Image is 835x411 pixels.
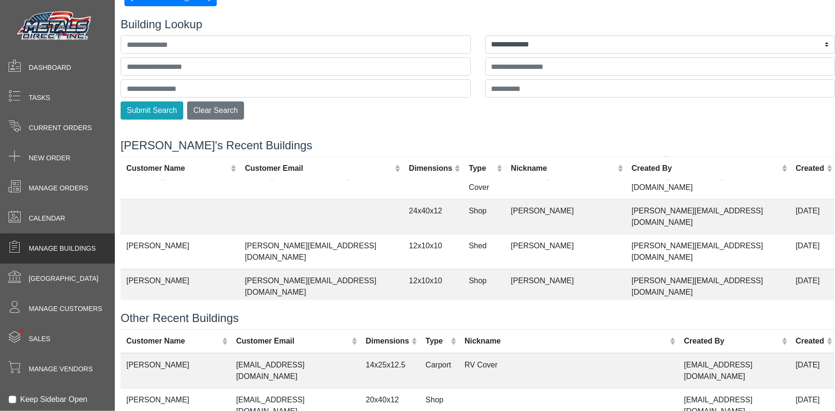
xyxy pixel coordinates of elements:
[626,269,790,304] td: [PERSON_NAME][EMAIL_ADDRESS][DOMAIN_NAME]
[121,353,230,389] td: [PERSON_NAME]
[360,353,420,389] td: 14x25x12.5
[511,162,615,174] div: Nickname
[121,234,239,269] td: [PERSON_NAME]
[426,335,448,347] div: Type
[465,335,668,347] div: Nickname
[632,162,779,174] div: Created By
[126,335,220,347] div: Customer Name
[29,213,65,223] span: Calendar
[9,315,33,346] span: •
[790,164,835,199] td: [DATE]
[29,183,88,193] span: Manage Orders
[14,9,96,44] img: Metals Direct Inc Logo
[29,123,92,133] span: Current Orders
[403,199,463,234] td: 24x40x12
[463,234,505,269] td: Shed
[403,164,463,199] td: 12x20x12
[420,353,459,389] td: Carport
[790,199,835,234] td: [DATE]
[29,364,93,374] span: Manage Vendors
[679,353,790,389] td: [EMAIL_ADDRESS][DOMAIN_NAME]
[121,139,835,153] h4: [PERSON_NAME]'s Recent Buildings
[626,199,790,234] td: [PERSON_NAME][EMAIL_ADDRESS][DOMAIN_NAME]
[505,269,626,304] td: [PERSON_NAME]
[29,93,50,103] span: Tasks
[121,269,239,304] td: [PERSON_NAME]
[505,234,626,269] td: [PERSON_NAME]
[463,269,505,304] td: Shop
[236,335,349,347] div: Customer Email
[505,164,626,199] td: [PERSON_NAME]
[239,269,403,304] td: [PERSON_NAME][EMAIL_ADDRESS][DOMAIN_NAME]
[366,335,409,347] div: Dimensions
[459,353,679,389] td: RV Cover
[463,164,505,199] td: RV Cover
[29,304,102,314] span: Manage Customers
[684,335,779,347] div: Created By
[121,101,183,120] button: Submit Search
[29,244,96,254] span: Manage Buildings
[245,162,393,174] div: Customer Email
[505,199,626,234] td: [PERSON_NAME]
[796,335,824,347] div: Created
[29,334,50,344] span: Sales
[403,269,463,304] td: 12x10x10
[29,274,99,284] span: [GEOGRAPHIC_DATA]
[29,63,71,73] span: Dashboard
[126,162,228,174] div: Customer Name
[29,153,70,163] span: New Order
[790,353,835,389] td: [DATE]
[20,394,88,405] label: Keep Sidebar Open
[463,199,505,234] td: Shop
[409,162,453,174] div: Dimensions
[121,18,835,32] h4: Building Lookup
[469,162,495,174] div: Type
[121,311,835,325] h4: Other Recent Buildings
[230,353,360,389] td: [EMAIL_ADDRESS][DOMAIN_NAME]
[626,164,790,199] td: [PERSON_NAME][EMAIL_ADDRESS][DOMAIN_NAME]
[187,101,244,120] button: Clear Search
[239,234,403,269] td: [PERSON_NAME][EMAIL_ADDRESS][DOMAIN_NAME]
[403,234,463,269] td: 12x10x10
[121,164,239,199] td: [PERSON_NAME]
[239,164,403,199] td: [EMAIL_ADDRESS][DOMAIN_NAME]
[626,234,790,269] td: [PERSON_NAME][EMAIL_ADDRESS][DOMAIN_NAME]
[796,162,824,174] div: Created
[790,269,835,304] td: [DATE]
[790,234,835,269] td: [DATE]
